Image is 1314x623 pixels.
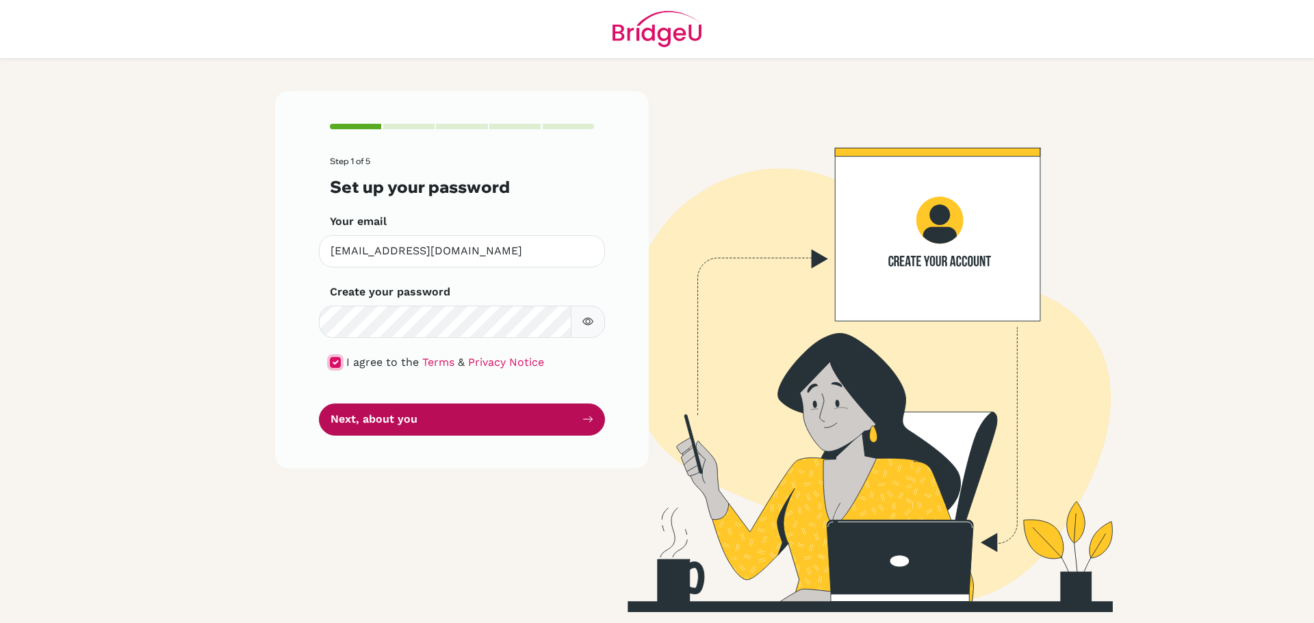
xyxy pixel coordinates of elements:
[319,403,605,436] button: Next, about you
[330,284,450,300] label: Create your password
[462,91,1242,612] img: Create your account
[330,213,387,230] label: Your email
[346,356,419,369] span: I agree to the
[319,235,605,267] input: Insert your email*
[422,356,454,369] a: Terms
[330,177,594,197] h3: Set up your password
[330,156,370,166] span: Step 1 of 5
[468,356,544,369] a: Privacy Notice
[458,356,465,369] span: &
